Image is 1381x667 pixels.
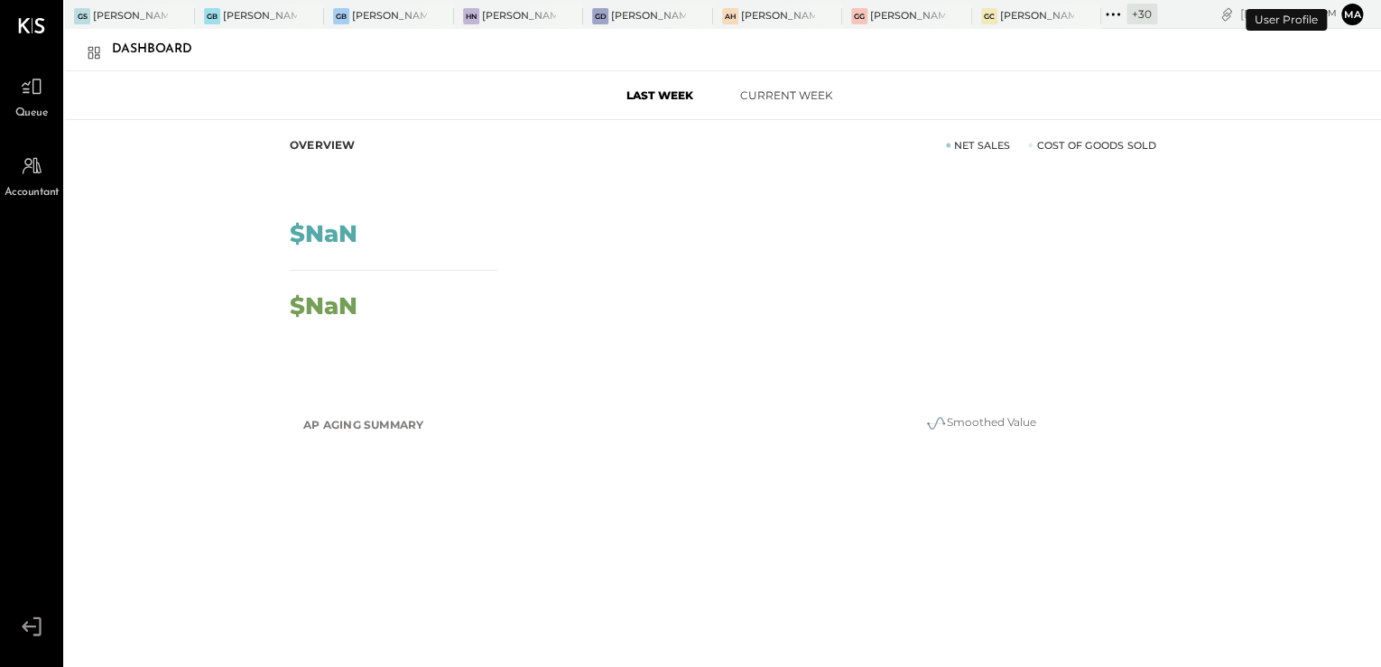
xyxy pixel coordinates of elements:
[1218,5,1236,23] div: copy link
[1341,4,1363,25] button: ma
[592,8,608,24] div: GD
[290,138,356,153] div: Overview
[723,80,849,110] button: Current Week
[1,149,62,201] a: Accountant
[290,222,357,245] div: $NaN
[1240,5,1337,23] div: [DATE]
[611,9,686,23] div: [PERSON_NAME] Downtown
[463,8,479,24] div: HN
[15,106,49,122] span: Queue
[800,412,1161,434] div: Smoothed Value
[741,9,816,23] div: [PERSON_NAME] Hoboken
[352,9,427,23] div: [PERSON_NAME] Back Bay
[93,9,168,23] div: [PERSON_NAME] Seaport
[722,8,738,24] div: AH
[333,8,349,24] div: GB
[204,8,220,24] div: GB
[5,185,60,201] span: Accountant
[223,9,298,23] div: [PERSON_NAME] [GEOGRAPHIC_DATA]
[981,8,997,24] div: GC
[303,409,423,441] h2: AP Aging Summary
[1246,9,1327,31] div: User Profile
[112,35,210,64] div: Dashboard
[851,8,867,24] div: GG
[946,138,1011,153] div: Net Sales
[1,69,62,122] a: Queue
[1126,4,1157,24] div: + 30
[1000,9,1075,23] div: [PERSON_NAME] Causeway
[1283,5,1319,23] span: 3 : 47
[870,9,945,23] div: [PERSON_NAME] [GEOGRAPHIC_DATA]
[1028,138,1156,153] div: Cost of Goods Sold
[290,294,357,318] div: $NaN
[74,8,90,24] div: GS
[1321,7,1337,20] span: pm
[482,9,557,23] div: [PERSON_NAME]'s Nashville
[597,80,723,110] button: Last Week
